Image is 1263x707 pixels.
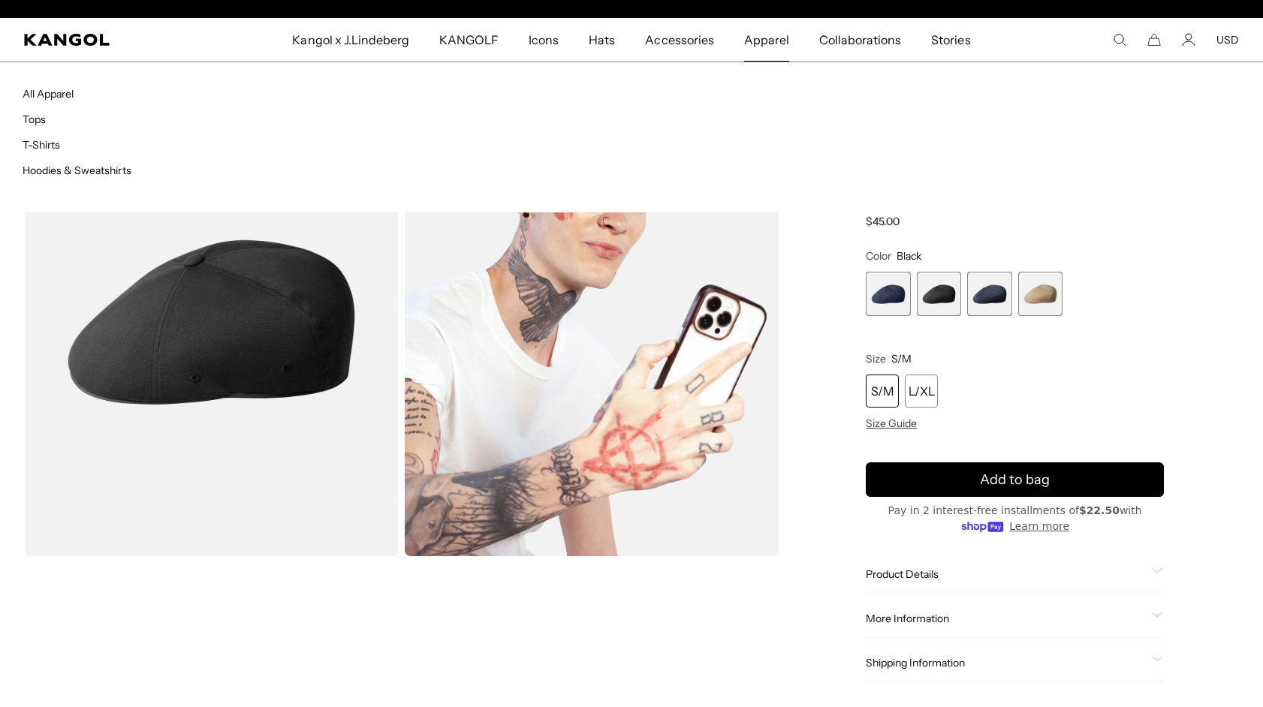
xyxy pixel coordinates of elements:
a: Account [1182,33,1195,47]
span: Size [866,352,886,366]
product-gallery: Gallery Viewer [24,89,779,556]
img: color-black [24,89,399,556]
a: Icons [514,18,574,62]
label: Denim [967,272,1011,316]
a: Kangol x J.Lindeberg [277,18,424,62]
span: Color [866,249,891,263]
div: 1 of 4 [866,272,910,316]
span: Kangol x J.Lindeberg [292,18,409,62]
a: T-Shirts [23,138,60,152]
label: Taupe [1018,272,1063,316]
div: 3 of 4 [967,272,1011,316]
div: 2 of 4 [917,272,961,316]
span: KANGOLF [439,18,499,62]
div: 4 of 4 [1018,272,1063,316]
span: S/M [891,352,912,366]
summary: Search here [1113,33,1126,47]
span: $45.00 [866,215,900,228]
button: USD [1216,33,1239,47]
a: All Apparel [23,87,74,101]
button: Add to bag [866,462,1164,497]
a: Tops [23,113,46,126]
span: Product Details [866,567,1146,581]
span: Icons [529,18,559,62]
span: Apparel [744,18,789,62]
a: Kangol [24,34,193,46]
span: Hats [589,18,615,62]
a: Hats [574,18,630,62]
a: KANGOLF [424,18,514,62]
button: Cart [1147,33,1161,47]
span: More Information [866,612,1146,625]
a: Stories [916,18,985,62]
div: L/XL [905,375,938,408]
a: Collaborations [804,18,916,62]
span: Shipping Information [866,656,1146,669]
a: Apparel [729,18,804,62]
span: Add to bag [980,470,1050,490]
a: Hoodies & Sweatshirts [23,164,131,177]
label: Dark Blue [866,272,910,316]
label: Black [917,272,961,316]
div: S/M [866,375,899,408]
span: Stories [931,18,970,62]
a: Accessories [630,18,728,62]
span: Black [897,249,921,263]
span: Collaborations [819,18,901,62]
span: Size Guide [866,417,917,430]
span: Accessories [645,18,713,62]
img: dark-blue [405,89,779,556]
